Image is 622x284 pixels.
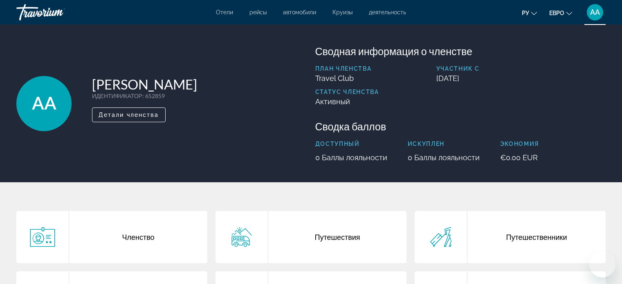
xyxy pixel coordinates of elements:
p: Доступный [315,141,387,147]
p: 0 Баллы лояльности [408,153,480,162]
p: €0.00 EUR [500,153,539,162]
div: Путешественники [467,211,606,263]
p: [DATE] [436,74,606,83]
h1: [PERSON_NAME] [92,76,197,92]
p: Статус членства [315,89,379,95]
a: деятельность [369,9,406,16]
div: Членство [69,211,207,263]
button: Меню пользователя [584,4,606,21]
p: План членства [315,65,379,72]
iframe: Schaltfläche zum Öffnen des Messaging-Fensters [589,251,615,277]
h3: Сводка баллов [315,120,606,132]
span: ИДЕНТИФИКАТОР [92,92,142,99]
span: Детали членства [99,112,159,118]
a: Отели [216,9,233,16]
p: Активный [315,97,379,106]
span: AA [32,93,56,114]
p: искуплен [408,141,480,147]
button: Детали членства [92,107,166,122]
h3: Сводная информация о членстве [315,45,606,57]
div: Путешествия [268,211,406,263]
a: Членство [16,211,207,263]
p: : 652859 [92,92,197,99]
font: АА [590,8,600,16]
a: Детали членства [92,109,166,118]
a: Путешествия [216,211,406,263]
p: Экономия [500,141,539,147]
button: Изменить язык [522,7,537,19]
a: автомобили [283,9,316,16]
a: Травориум [16,2,98,23]
a: рейсы [249,9,267,16]
font: евро [549,10,564,16]
p: Участник с [436,65,606,72]
a: Путешественники [415,211,606,263]
p: Travel Club [315,74,379,83]
button: Изменить валюту [549,7,572,19]
font: ру [522,10,529,16]
p: 0 Баллы лояльности [315,153,387,162]
a: Круизы [332,9,353,16]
